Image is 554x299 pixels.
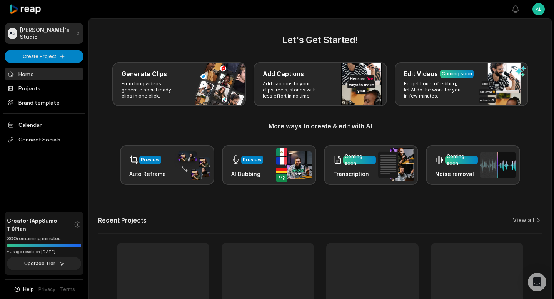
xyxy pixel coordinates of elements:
[243,156,262,163] div: Preview
[442,70,472,77] div: Coming soon
[141,156,160,163] div: Preview
[13,286,34,293] button: Help
[5,82,83,95] a: Projects
[122,69,167,78] h3: Generate Clips
[38,286,55,293] a: Privacy
[98,121,542,131] h3: More ways to create & edit with AI
[8,28,17,39] div: AS
[345,153,374,167] div: Coming soon
[7,249,81,255] div: *Usage resets on [DATE]
[98,216,147,224] h2: Recent Projects
[5,133,83,146] span: Connect Socials
[122,81,181,99] p: From long videos generate social ready clips in one click.
[447,153,476,167] div: Coming soon
[5,96,83,109] a: Brand template
[480,152,516,178] img: noise_removal.png
[20,27,72,40] p: [PERSON_NAME]'s Studio
[98,33,542,47] h2: Let's Get Started!
[5,68,83,80] a: Home
[129,170,166,178] h3: Auto Reframe
[513,216,534,224] a: View all
[263,81,322,99] p: Add captions to your clips, reels, stories with less effort in no time.
[263,69,304,78] h3: Add Captions
[276,148,312,182] img: ai_dubbing.png
[23,286,34,293] span: Help
[5,50,83,63] button: Create Project
[378,148,414,181] img: transcription.png
[404,81,464,99] p: Forget hours of editing, let AI do the work for you in few minutes.
[404,69,438,78] h3: Edit Videos
[231,170,263,178] h3: AI Dubbing
[7,257,81,270] button: Upgrade Tier
[435,170,478,178] h3: Noise removal
[174,150,210,180] img: auto_reframe.png
[60,286,75,293] a: Terms
[5,118,83,131] a: Calendar
[528,273,546,291] div: Open Intercom Messenger
[7,235,81,243] div: 300 remaining minutes
[7,216,74,233] span: Creator (AppSumo T1) Plan!
[333,170,376,178] h3: Transcription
